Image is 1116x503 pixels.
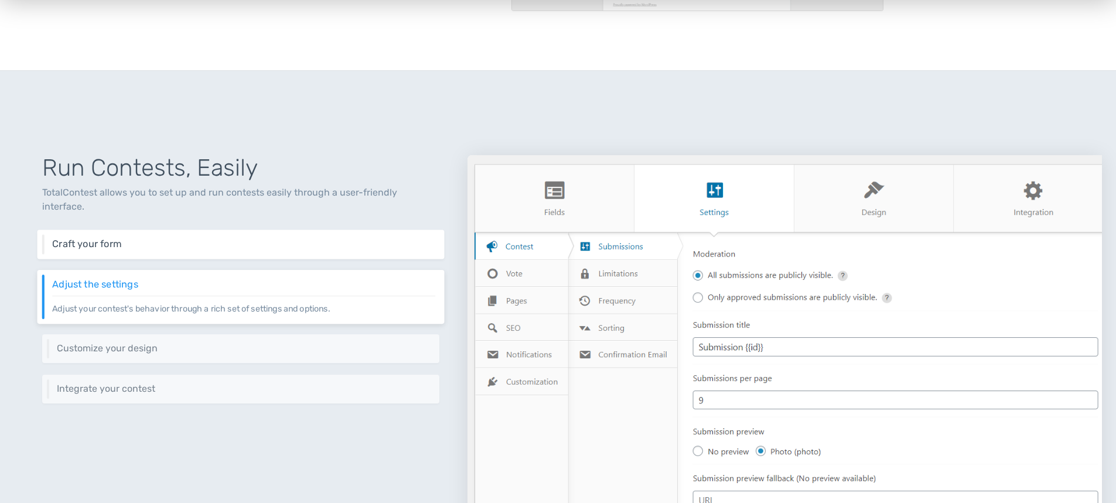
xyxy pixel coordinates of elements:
[57,343,431,354] h6: Customize your design
[42,186,439,214] p: TotalContest allows you to set up and run contests easily through a user-friendly interface.
[52,279,435,289] h6: Adjust the settings
[52,295,435,314] p: Adjust your contest's behavior through a rich set of settings and options.
[52,239,435,249] h6: Craft your form
[57,384,431,394] h6: Integrate your contest
[57,394,431,395] p: Integrate your contest easily using different methods including shortcodes, embed code, REST API ...
[42,155,439,181] h1: Run Contests, Easily
[57,354,431,354] p: Keep your website's design consistent by customizing the design to match your branding guidelines.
